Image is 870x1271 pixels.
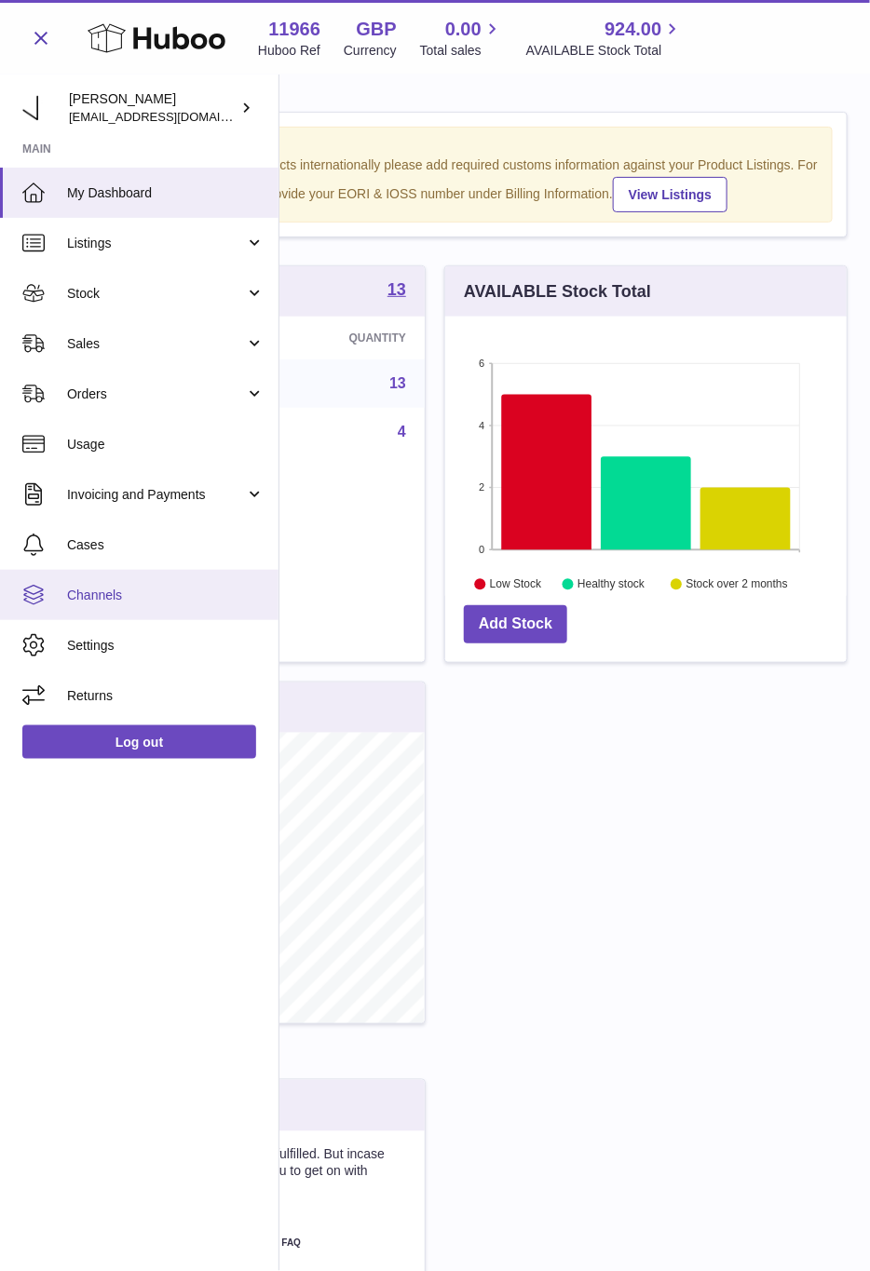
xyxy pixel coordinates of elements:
[398,424,406,439] a: 4
[389,375,406,391] a: 13
[67,587,265,604] span: Channels
[613,177,727,212] a: View Listings
[490,578,542,591] text: Low Stock
[605,17,661,42] span: 924.00
[420,42,503,60] span: Total sales
[67,385,245,403] span: Orders
[268,17,320,42] strong: 11966
[578,578,646,591] text: Healthy stock
[445,17,482,42] span: 0.00
[479,544,484,555] text: 0
[67,235,245,252] span: Listings
[344,42,397,60] div: Currency
[479,358,484,369] text: 6
[67,285,245,303] span: Stock
[464,605,567,643] a: Add Stock
[234,1226,398,1262] a: FAQ
[526,17,684,60] a: 924.00 AVAILABLE Stock Total
[22,94,50,122] img: internalAdmin-11966@internal.huboo.com
[387,281,406,298] strong: 13
[479,482,484,494] text: 2
[420,17,503,60] a: 0.00 Total sales
[686,578,788,591] text: Stock over 2 months
[69,109,274,124] span: [EMAIL_ADDRESS][DOMAIN_NAME]
[48,137,822,155] strong: Notice
[48,156,822,212] div: If you're planning on sending your products internationally please add required customs informati...
[67,335,245,353] span: Sales
[239,317,425,359] th: Quantity
[67,436,265,453] span: Usage
[526,42,684,60] span: AVAILABLE Stock Total
[67,184,265,202] span: My Dashboard
[67,687,265,705] span: Returns
[67,536,265,554] span: Cases
[464,280,651,303] h3: AVAILABLE Stock Total
[67,637,265,655] span: Settings
[356,17,396,42] strong: GBP
[69,90,237,126] div: [PERSON_NAME]
[258,42,320,60] div: Huboo Ref
[22,725,256,759] a: Log out
[479,420,484,431] text: 4
[387,281,406,302] a: 13
[67,486,245,504] span: Invoicing and Payments
[282,1237,302,1251] span: FAQ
